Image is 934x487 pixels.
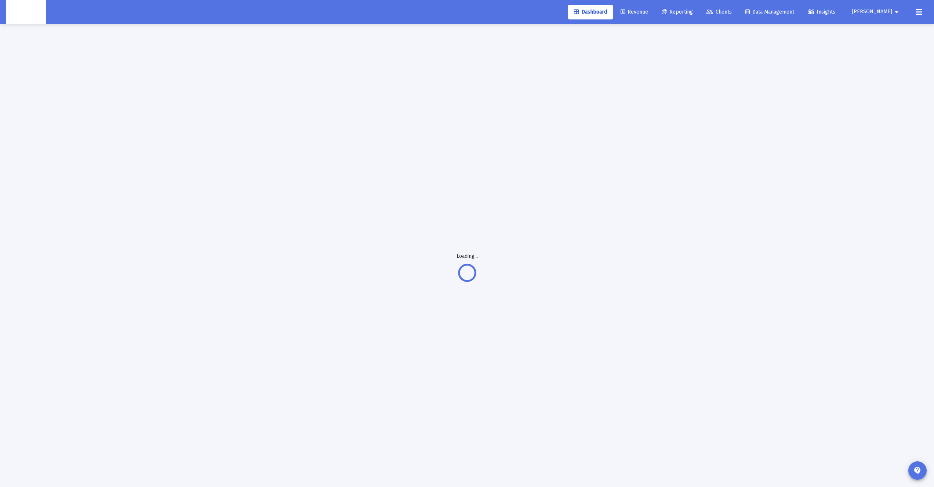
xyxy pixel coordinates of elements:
span: Revenue [621,9,648,15]
img: Dashboard [11,5,41,19]
span: Insights [808,9,835,15]
span: Clients [706,9,732,15]
mat-icon: arrow_drop_down [892,5,901,19]
a: Insights [802,5,841,19]
a: Dashboard [568,5,613,19]
a: Clients [701,5,738,19]
a: Revenue [615,5,654,19]
span: Reporting [662,9,693,15]
span: Data Management [745,9,794,15]
span: Dashboard [574,9,607,15]
span: [PERSON_NAME] [852,9,892,15]
a: Reporting [656,5,699,19]
mat-icon: contact_support [913,466,922,475]
button: [PERSON_NAME] [843,4,910,19]
a: Data Management [739,5,800,19]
